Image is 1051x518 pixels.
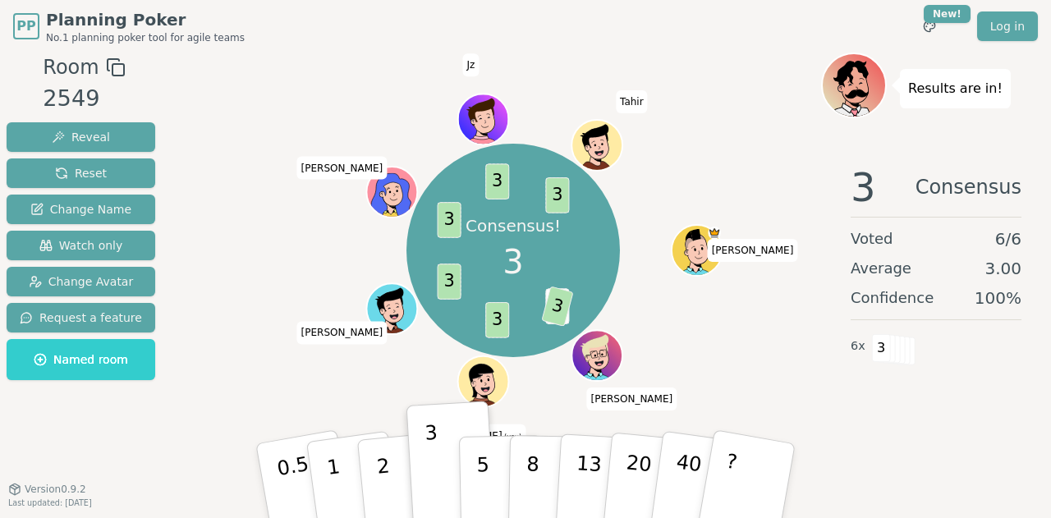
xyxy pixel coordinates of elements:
button: Request a feature [7,303,155,332]
span: 3 [438,202,461,238]
span: Request a feature [20,309,142,326]
span: 3 [545,177,569,213]
span: 3 [485,163,509,199]
span: 3 [485,302,509,338]
span: Consensus [916,167,1021,207]
span: Change Avatar [29,273,134,290]
p: 3 [425,421,443,511]
button: Watch only [7,231,155,260]
span: Click to change your name [297,321,388,344]
a: PPPlanning PokerNo.1 planning poker tool for agile teams [13,8,245,44]
span: Named room [34,351,128,368]
button: Named room [7,339,155,380]
span: Click to change your name [463,53,480,76]
span: Change Name [30,201,131,218]
div: New! [924,5,971,23]
button: Change Avatar [7,267,155,296]
span: Planning Poker [46,8,245,31]
span: 3 [851,167,876,207]
span: chris is the host [708,227,720,239]
button: Reveal [7,122,155,152]
span: Click to change your name [297,157,388,180]
span: Last updated: [DATE] [8,498,92,507]
span: (you) [503,433,522,441]
span: 100 % [975,287,1021,309]
span: 3.00 [984,257,1021,280]
span: Click to change your name [708,239,798,262]
span: Version 0.9.2 [25,483,86,496]
span: 6 / 6 [995,227,1021,250]
span: Average [851,257,911,280]
button: Click to change your avatar [460,358,507,406]
span: Watch only [39,237,123,254]
span: Confidence [851,287,934,309]
button: Reset [7,158,155,188]
button: Version0.9.2 [8,483,86,496]
p: Results are in! [908,77,1003,100]
span: Click to change your name [616,90,648,113]
span: Reset [55,165,107,181]
span: 3 [503,237,523,287]
span: Voted [851,227,893,250]
span: 6 x [851,337,865,355]
span: No.1 planning poker tool for agile teams [46,31,245,44]
button: New! [915,11,944,41]
span: 3 [541,286,573,327]
a: Log in [977,11,1038,41]
span: Reveal [52,129,110,145]
span: Room [43,53,99,82]
span: 3 [872,334,891,362]
div: 2549 [43,82,125,116]
span: 3 [438,264,461,300]
span: PP [16,16,35,36]
p: Consensus! [466,214,561,237]
span: Click to change your name [587,387,677,410]
button: Change Name [7,195,155,224]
